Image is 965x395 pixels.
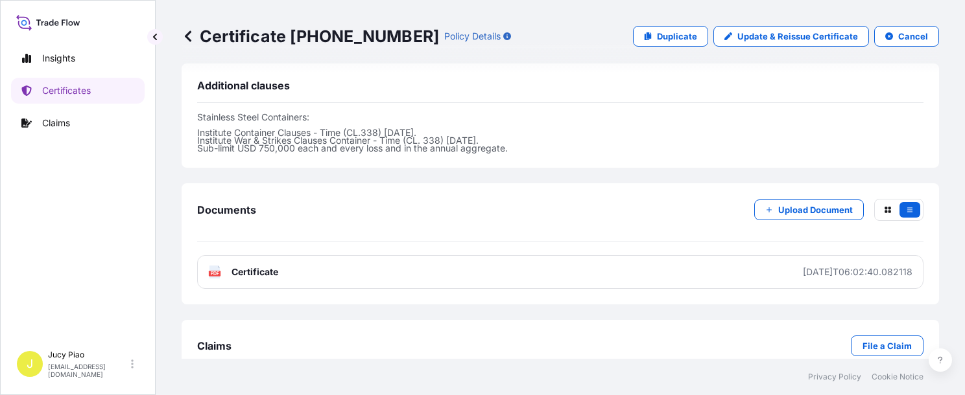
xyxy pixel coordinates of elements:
a: Certificates [11,78,145,104]
a: Claims [11,110,145,136]
span: Claims [197,339,232,352]
p: Claims [42,117,70,130]
a: Update & Reissue Certificate [713,26,869,47]
a: Privacy Policy [808,372,861,382]
span: J [27,357,33,370]
a: File a Claim [851,335,923,356]
p: Insights [42,52,75,65]
p: [EMAIL_ADDRESS][DOMAIN_NAME] [48,363,128,378]
a: Duplicate [633,26,708,47]
p: File a Claim [863,339,912,352]
button: Cancel [874,26,939,47]
button: Upload Document [754,199,864,220]
a: Insights [11,45,145,71]
a: PDFCertificate[DATE]T06:02:40.082118 [197,255,923,289]
span: Documents [197,203,256,216]
span: Additional clauses [197,79,290,92]
p: Update & Reissue Certificate [737,30,858,43]
p: Certificates [42,84,91,97]
p: Cancel [898,30,928,43]
p: Stainless Steel Containers: Institute Container Clauses - Time (CL.338) [DATE]. Institute War & S... [197,113,923,152]
p: Certificate [PHONE_NUMBER] [182,26,439,47]
text: PDF [211,271,219,276]
a: Cookie Notice [872,372,923,382]
div: [DATE]T06:02:40.082118 [803,265,912,278]
p: Policy Details [444,30,501,43]
p: Jucy Piao [48,350,128,360]
p: Upload Document [778,203,853,216]
span: No claims were submitted against this certificate . [197,357,404,370]
p: Duplicate [657,30,697,43]
span: Certificate [232,265,278,278]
